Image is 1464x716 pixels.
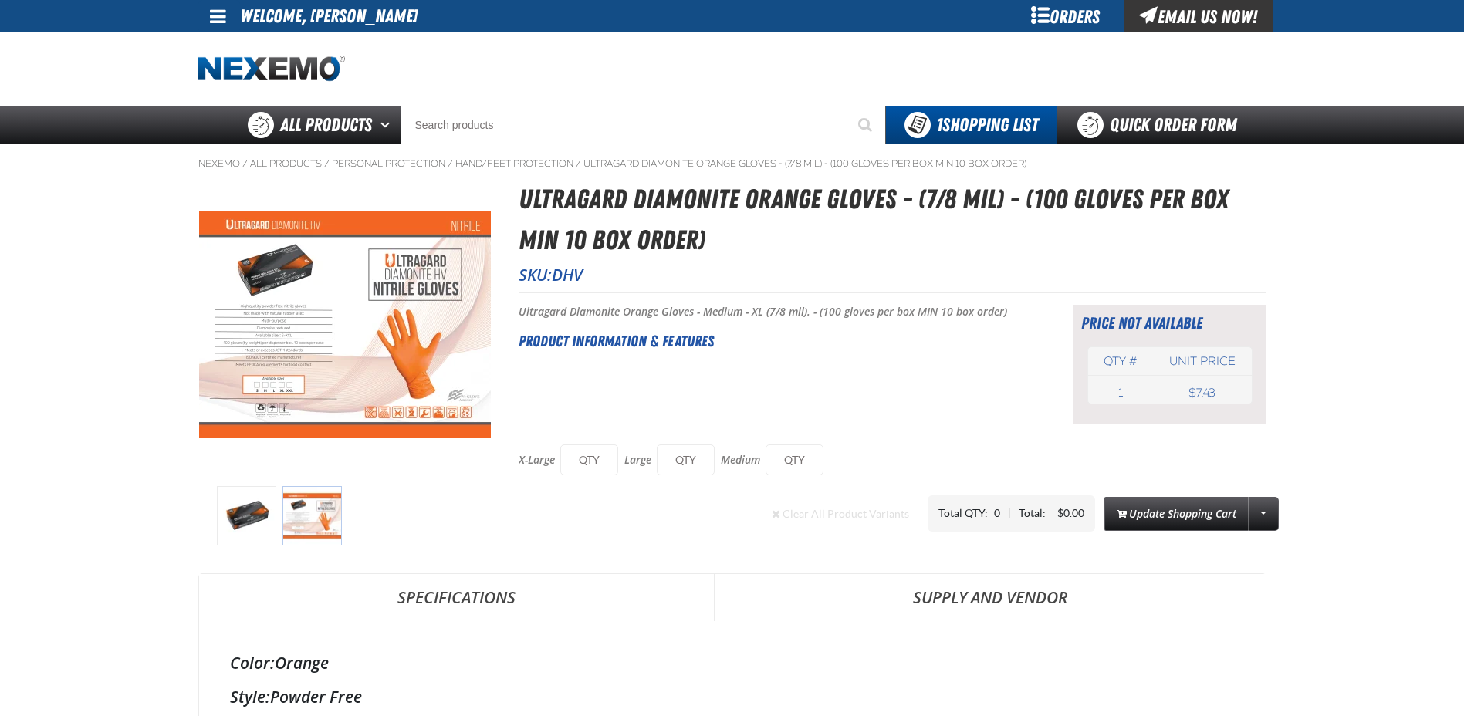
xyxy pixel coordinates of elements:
[519,453,555,468] p: X-Large
[198,157,1266,170] nav: Breadcrumbs
[657,444,715,475] input: QTY
[1118,386,1123,400] span: 1
[280,111,372,139] span: All Products
[230,686,1235,708] div: Powder Free
[455,157,573,170] a: Hand/Feet Protection
[1248,497,1279,531] a: More Actions
[624,453,651,468] p: Large
[250,157,322,170] a: All Products
[230,686,270,708] label: Style:
[198,157,240,170] a: Nexemo
[375,106,401,144] button: Open All Products pages
[886,106,1057,144] button: You have 1 Shopping List. Open to view details
[230,652,1235,674] div: Orange
[282,486,342,545] img: Ultragard Diamonite Orange Gloves - (7/8 mil) - (100 gloves per box MIN 10 box order)
[448,157,453,170] span: /
[230,652,275,674] label: Color:
[1088,347,1154,376] th: Qty #
[519,179,1266,260] h1: Ultragard Diamonite Orange Gloves - (7/8 mil) - (100 gloves per box MIN 10 box order)
[721,453,760,468] p: Medium
[936,114,942,136] strong: 1
[1057,506,1084,521] div: $0.00
[198,56,345,83] a: Home
[1057,106,1266,144] a: Quick Order Form
[1019,506,1057,521] div: Total:
[332,157,445,170] a: Personal Protection
[1104,497,1249,531] button: Update Shopping Cart
[199,211,491,438] img: Ultragard Diamonite Orange Gloves - (7/8 mil) - (100 gloves per box MIN 10 box order)
[401,106,886,144] input: Search
[199,574,714,620] a: Specifications
[1008,506,1011,521] div: |
[519,264,1266,285] p: SKU:
[519,305,1035,319] p: Ultragard Diamonite Orange Gloves - Medium - XL (7/8 mil). - (100 gloves per box MIN 10 box order)
[1153,382,1251,404] td: $7.43
[324,157,330,170] span: /
[242,157,248,170] span: /
[766,444,823,475] input: QTY
[576,157,581,170] span: /
[583,157,1026,170] a: Ultragard Diamonite Orange Gloves - (7/8 mil) - (100 gloves per box MIN 10 box order)
[552,264,583,285] span: DHV
[938,506,994,521] div: Total QTY:
[1153,347,1251,376] th: Unit price
[715,574,1266,620] a: Supply and Vendor
[1081,312,1259,334] div: Price not available
[198,56,345,83] img: Nexemo logo
[847,106,886,144] button: Start Searching
[994,506,1000,521] div: 0
[560,444,618,475] input: QTY
[936,114,1038,136] span: Shopping List
[217,486,276,545] img: Ultragard Diamonite Orange Gloves - (7/8 mil) - (100 gloves per box MIN 10 box order)
[519,329,1035,353] h2: Product Information & Features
